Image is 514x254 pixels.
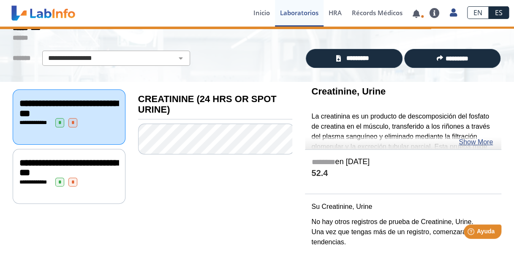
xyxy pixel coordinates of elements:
h4: 52.4 [311,168,495,179]
p: No hay otros registros de prueba de Creatinine, Urine. Una vez que tengas más de un registro, com... [311,217,495,247]
iframe: Help widget launcher [439,221,505,245]
a: Show More [459,137,493,147]
p: La creatinina es un producto de descomposición del fosfato de creatina en el músculo, transferido... [311,111,495,172]
p: Su Creatinine, Urine [311,202,495,212]
a: EN [467,6,489,19]
b: Creatinine, Urine [311,86,386,97]
a: ES [489,6,509,19]
h5: en [DATE] [311,157,495,167]
b: CREATININE (24 HRS OR SPOT URINE) [138,94,277,115]
span: HRA [329,8,342,17]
